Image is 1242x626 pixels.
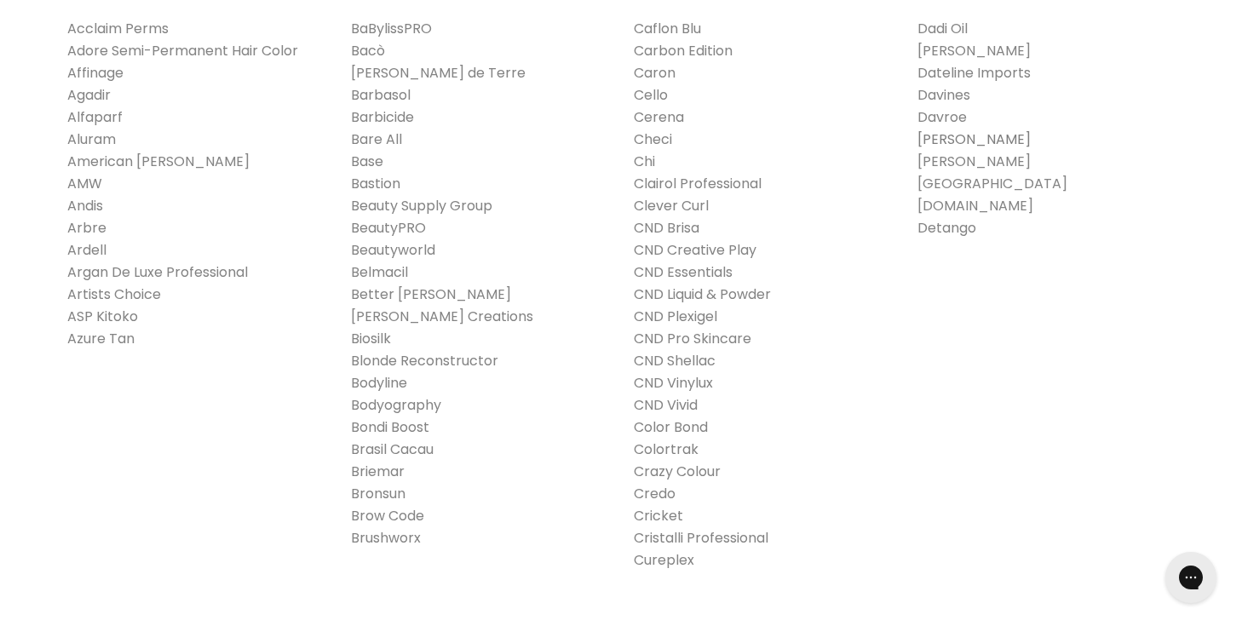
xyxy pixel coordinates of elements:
a: CND Essentials [634,262,733,282]
a: Color Bond [634,417,708,437]
a: CND Brisa [634,218,699,238]
a: CND Creative Play [634,240,756,260]
a: Detango [917,218,976,238]
a: Arbre [67,218,106,238]
a: Agadir [67,85,111,105]
a: [DOMAIN_NAME] [917,196,1033,215]
a: Brushworx [351,528,421,548]
a: Cerena [634,107,684,127]
a: American [PERSON_NAME] [67,152,250,171]
a: Better [PERSON_NAME] [351,284,511,304]
a: BeautyPRO [351,218,426,238]
a: [PERSON_NAME] [917,152,1031,171]
a: Bodyography [351,395,441,415]
a: Bodyline [351,373,407,393]
a: Carbon Edition [634,41,733,60]
a: CND Vivid [634,395,698,415]
a: [PERSON_NAME] [917,41,1031,60]
a: Andis [67,196,103,215]
a: Davines [917,85,970,105]
a: Argan De Luxe Professional [67,262,248,282]
a: BaBylissPRO [351,19,432,38]
a: Biosilk [351,329,391,348]
a: Bronsun [351,484,405,503]
a: ASP Kitoko [67,307,138,326]
a: Acclaim Perms [67,19,169,38]
a: Chi [634,152,655,171]
a: Checi [634,129,672,149]
a: Base [351,152,383,171]
a: Clever Curl [634,196,709,215]
a: Beauty Supply Group [351,196,492,215]
a: Bastion [351,174,400,193]
a: Credo [634,484,676,503]
a: Cricket [634,506,683,525]
a: Cello [634,85,668,105]
a: CND Shellac [634,351,716,370]
a: Belmacil [351,262,408,282]
a: CND Plexigel [634,307,717,326]
a: Caflon Blu [634,19,701,38]
a: Artists Choice [67,284,161,304]
a: Crazy Colour [634,462,721,481]
a: Dateline Imports [917,63,1031,83]
a: Cureplex [634,550,694,570]
iframe: Gorgias live chat messenger [1157,546,1225,609]
a: CND Liquid & Powder [634,284,771,304]
a: Briemar [351,462,405,481]
a: Azure Tan [67,329,135,348]
a: Bacò [351,41,385,60]
a: Caron [634,63,676,83]
a: Cristalli Professional [634,528,768,548]
a: Clairol Professional [634,174,762,193]
a: [PERSON_NAME] [917,129,1031,149]
a: [PERSON_NAME] Creations [351,307,533,326]
a: [GEOGRAPHIC_DATA] [917,174,1067,193]
a: Bare All [351,129,402,149]
a: Alfaparf [67,107,123,127]
a: Bondi Boost [351,417,429,437]
a: Affinage [67,63,124,83]
a: Aluram [67,129,116,149]
a: Barbicide [351,107,414,127]
a: AMW [67,174,102,193]
a: Blonde Reconstructor [351,351,498,370]
a: Ardell [67,240,106,260]
a: Colortrak [634,439,699,459]
a: Dadi Oil [917,19,968,38]
a: CND Vinylux [634,373,713,393]
a: Davroe [917,107,967,127]
a: Brow Code [351,506,424,525]
a: [PERSON_NAME] de Terre [351,63,526,83]
a: CND Pro Skincare [634,329,751,348]
a: Adore Semi-Permanent Hair Color [67,41,298,60]
a: Beautyworld [351,240,435,260]
a: Brasil Cacau [351,439,434,459]
a: Barbasol [351,85,411,105]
